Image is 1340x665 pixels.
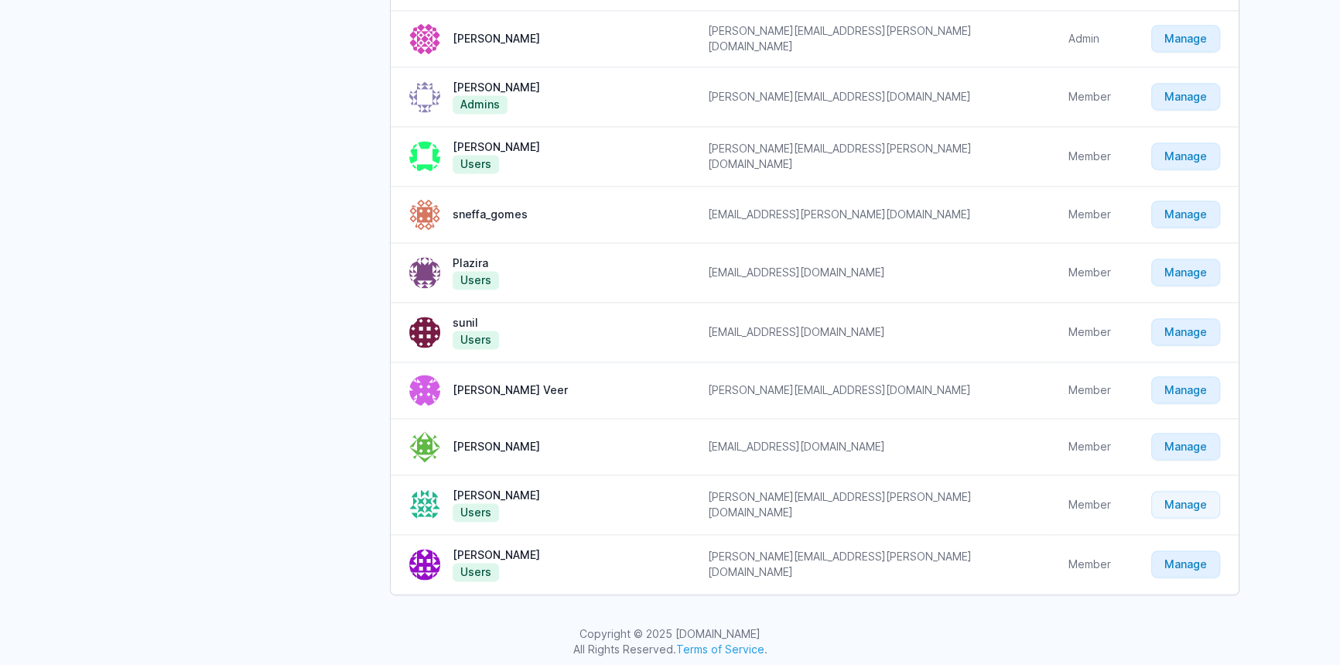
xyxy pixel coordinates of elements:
[453,207,528,222] div: sneffa_gomes
[453,155,499,173] a: Users
[453,95,508,114] a: Admins
[1151,83,1220,110] a: Manage
[453,31,540,46] div: [PERSON_NAME]
[689,303,1050,362] td: [EMAIL_ADDRESS][DOMAIN_NAME]
[453,563,499,581] a: Users
[1050,67,1133,127] td: Member
[453,139,540,155] div: [PERSON_NAME]
[409,489,440,520] img: Thiyagu
[453,331,499,349] a: Users
[689,11,1050,67] td: [PERSON_NAME][EMAIL_ADDRESS][PERSON_NAME][DOMAIN_NAME]
[409,257,440,288] img: Plazira
[1050,475,1133,535] td: Member
[409,549,440,580] img: lokesh Girish
[1151,433,1220,460] a: Manage
[453,503,499,522] a: Users
[1151,201,1220,228] a: Manage
[1151,376,1220,403] a: Manage
[409,375,440,406] img: Shivani Veer
[689,475,1050,535] td: [PERSON_NAME][EMAIL_ADDRESS][PERSON_NAME][DOMAIN_NAME]
[1050,11,1133,67] td: Admin
[453,80,540,95] div: [PERSON_NAME]
[409,317,440,348] img: sunil
[689,187,1050,243] td: [EMAIL_ADDRESS][PERSON_NAME][DOMAIN_NAME]
[1050,535,1133,595] td: Member
[453,547,540,563] div: [PERSON_NAME]
[453,488,540,503] div: [PERSON_NAME]
[1151,491,1220,518] a: Manage
[1151,550,1220,578] a: Manage
[689,419,1050,475] td: [EMAIL_ADDRESS][DOMAIN_NAME]
[453,439,540,454] div: [PERSON_NAME]
[1050,362,1133,419] td: Member
[1151,25,1220,52] a: Manage
[409,81,440,112] img: Amogh
[453,382,568,398] div: [PERSON_NAME] Veer
[453,271,499,290] a: Users
[1151,318,1220,345] a: Manage
[1151,259,1220,286] a: Manage
[1050,187,1133,243] td: Member
[409,23,440,54] img: Christopher Sequeira
[689,362,1050,419] td: [PERSON_NAME][EMAIL_ADDRESS][DOMAIN_NAME]
[689,535,1050,595] td: [PERSON_NAME][EMAIL_ADDRESS][PERSON_NAME][DOMAIN_NAME]
[453,255,499,271] div: Plazira
[689,67,1050,127] td: [PERSON_NAME][EMAIL_ADDRESS][DOMAIN_NAME]
[409,141,440,172] img: Jothi Prasath
[409,431,440,462] img: Ravi Shah
[1050,127,1133,187] td: Member
[1050,303,1133,362] td: Member
[1050,419,1133,475] td: Member
[676,643,764,656] a: Terms of Service
[689,127,1050,187] td: [PERSON_NAME][EMAIL_ADDRESS][PERSON_NAME][DOMAIN_NAME]
[689,243,1050,303] td: [EMAIL_ADDRESS][DOMAIN_NAME]
[1050,243,1133,303] td: Member
[1151,142,1220,170] a: Manage
[409,199,440,230] img: sneffa_gomes
[453,315,499,331] div: sunil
